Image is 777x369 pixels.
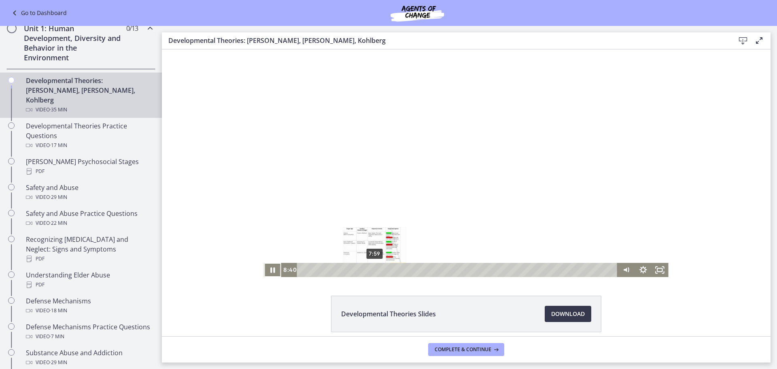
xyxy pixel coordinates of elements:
div: [PERSON_NAME] Psychosocial Stages [26,157,152,176]
span: · 18 min [50,306,67,316]
span: · 7 min [50,332,64,341]
div: Video [26,218,152,228]
div: Defense Mechanisms Practice Questions [26,322,152,341]
span: · 29 min [50,358,67,367]
div: Defense Mechanisms [26,296,152,316]
div: PDF [26,280,152,290]
span: Download [551,309,585,319]
div: Developmental Theories Practice Questions [26,121,152,150]
div: PDF [26,254,152,264]
div: Safety and Abuse Practice Questions [26,209,152,228]
div: Safety and Abuse [26,183,152,202]
div: PDF [26,166,152,176]
span: Complete & continue [435,346,491,353]
img: Agents of Change [369,3,466,23]
div: Video [26,192,152,202]
span: Developmental Theories Slides [341,309,436,319]
a: Download [545,306,591,322]
button: Complete & continue [428,343,504,356]
div: Developmental Theories: [PERSON_NAME], [PERSON_NAME], Kohlberg [26,76,152,115]
iframe: Video Lesson [162,49,771,277]
div: Video [26,105,152,115]
span: 0 / 13 [126,23,138,33]
div: Video [26,141,152,150]
button: Mute [456,213,473,228]
span: · 29 min [50,192,67,202]
div: Video [26,306,152,316]
a: Go to Dashboard [10,8,67,18]
div: Recognizing [MEDICAL_DATA] and Neglect: Signs and Symptoms [26,235,152,264]
div: Understanding Elder Abuse [26,270,152,290]
h2: Unit 1: Human Development, Diversity and Behavior in the Environment [24,23,123,62]
div: Video [26,358,152,367]
span: · 22 min [50,218,67,228]
button: Show settings menu [473,213,490,228]
div: Substance Abuse and Addiction [26,348,152,367]
span: · 17 min [50,141,67,150]
span: · 35 min [50,105,67,115]
h3: Developmental Theories: [PERSON_NAME], [PERSON_NAME], Kohlberg [168,36,722,45]
div: Video [26,332,152,341]
button: Fullscreen [490,213,507,228]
